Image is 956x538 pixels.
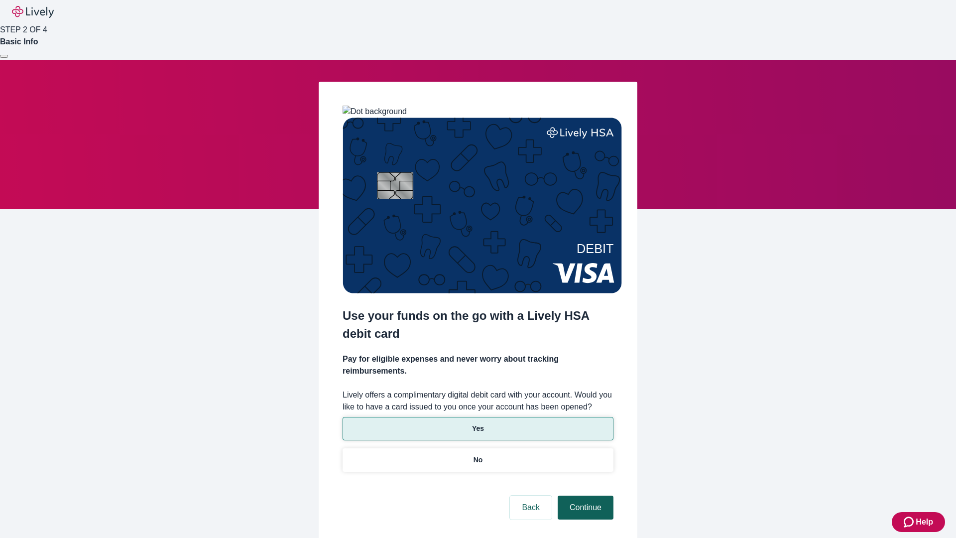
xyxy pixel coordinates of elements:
[558,496,613,520] button: Continue
[343,389,613,413] label: Lively offers a complimentary digital debit card with your account. Would you like to have a card...
[343,353,613,377] h4: Pay for eligible expenses and never worry about tracking reimbursements.
[916,516,933,528] span: Help
[343,448,613,472] button: No
[343,417,613,440] button: Yes
[343,118,622,293] img: Debit card
[510,496,552,520] button: Back
[472,423,484,434] p: Yes
[904,516,916,528] svg: Zendesk support icon
[892,512,945,532] button: Zendesk support iconHelp
[12,6,54,18] img: Lively
[343,307,613,343] h2: Use your funds on the go with a Lively HSA debit card
[474,455,483,465] p: No
[343,106,407,118] img: Dot background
